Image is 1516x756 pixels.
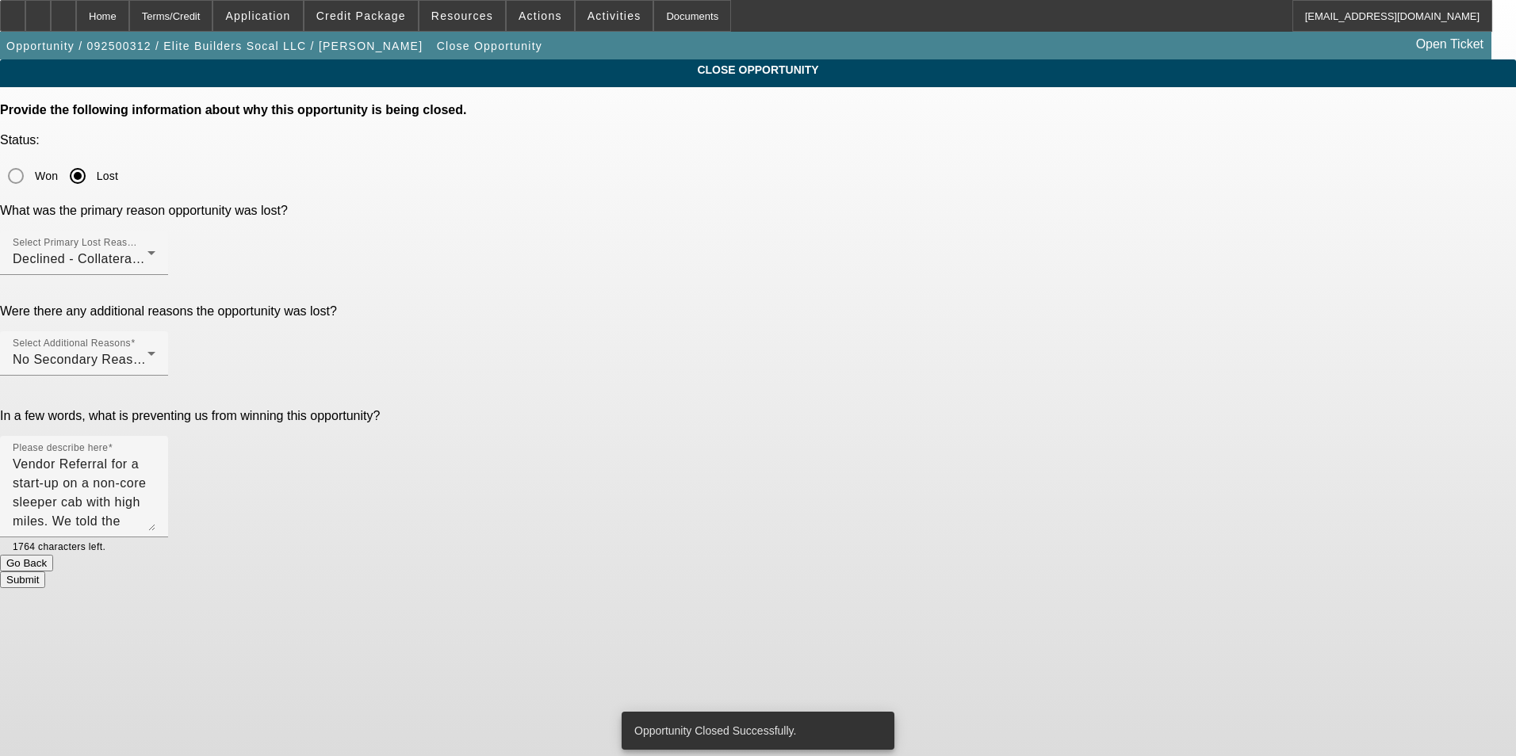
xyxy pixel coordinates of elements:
a: Open Ticket [1410,31,1490,58]
span: Actions [519,10,562,22]
span: Close Opportunity [437,40,542,52]
mat-label: Select Additional Reasons [13,338,131,349]
button: Actions [507,1,574,31]
span: Application [225,10,290,22]
mat-hint: 1764 characters left. [13,537,105,555]
mat-label: Select Primary Lost Reason [13,238,138,248]
span: Declined - Collateral Issues [13,252,178,265]
span: CLOSE OPPORTUNITY [12,63,1504,76]
button: Application [213,1,302,31]
span: Opportunity / 092500312 / Elite Builders Socal LLC / [PERSON_NAME] [6,40,423,52]
mat-label: Please describe here [13,443,108,453]
span: No Secondary Reason To Provide [13,353,216,366]
div: Opportunity Closed Successfully. [622,712,888,750]
span: Activities [588,10,641,22]
label: Lost [94,168,118,184]
button: Credit Package [304,1,418,31]
span: Resources [431,10,493,22]
span: Credit Package [316,10,406,22]
button: Close Opportunity [433,32,546,60]
button: Resources [419,1,505,31]
button: Activities [576,1,653,31]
